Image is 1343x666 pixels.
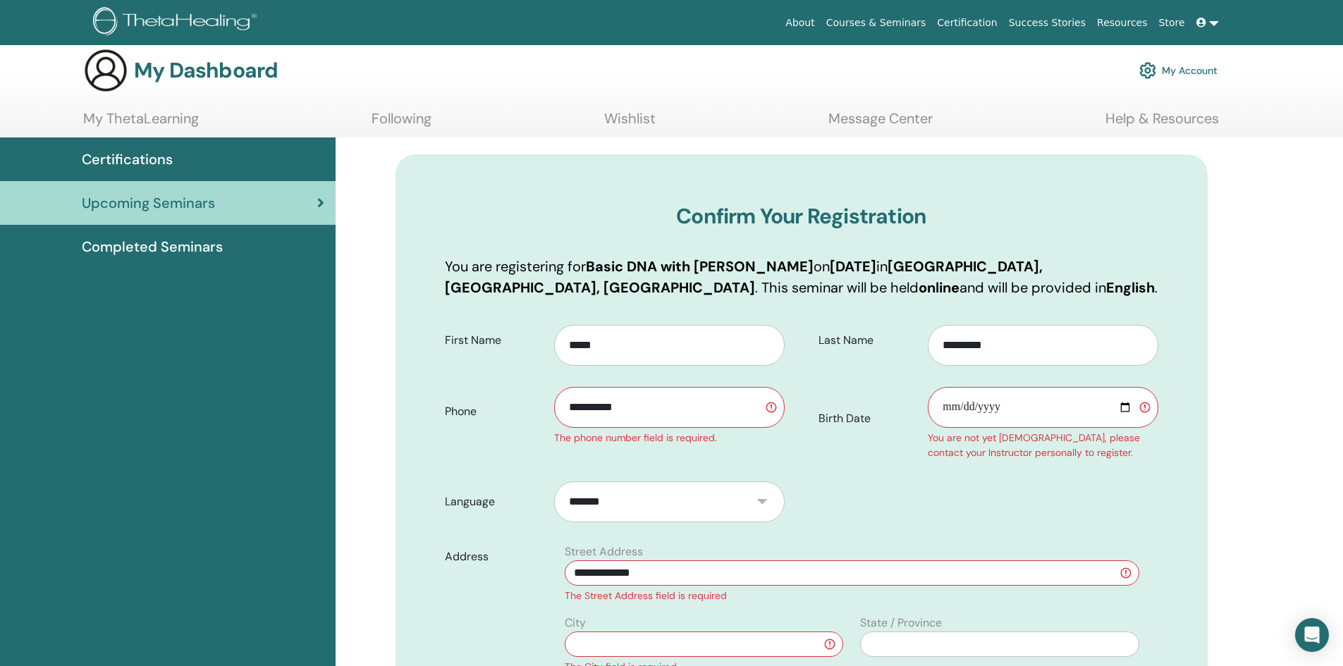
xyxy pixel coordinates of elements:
label: Last Name [808,327,928,354]
p: You are registering for on in . This seminar will be held and will be provided in . [445,256,1158,298]
a: Following [372,110,431,137]
b: [DATE] [830,257,876,276]
a: Certification [931,10,1002,36]
span: Certifications [82,149,173,170]
a: My ThetaLearning [83,110,199,137]
b: online [919,278,959,297]
label: Street Address [565,543,643,560]
span: Completed Seminars [82,236,223,257]
label: Language [434,488,555,515]
span: Upcoming Seminars [82,192,215,214]
a: Wishlist [604,110,656,137]
div: The phone number field is required. [554,431,784,445]
img: logo.png [93,7,262,39]
a: About [780,10,820,36]
b: English [1106,278,1155,297]
b: Basic DNA with [PERSON_NAME] [586,257,814,276]
label: Phone [434,398,555,425]
h3: Confirm Your Registration [445,204,1158,229]
a: Resources [1091,10,1153,36]
img: cog.svg [1139,58,1156,82]
label: Birth Date [808,405,928,432]
img: generic-user-icon.jpg [83,48,128,93]
a: Courses & Seminars [821,10,932,36]
label: Address [434,543,557,570]
label: City [565,615,586,631]
h3: My Dashboard [134,58,278,83]
a: My Account [1139,55,1218,86]
a: Help & Resources [1105,110,1219,137]
label: State / Province [860,615,942,631]
a: Success Stories [1003,10,1091,36]
div: You are not yet [DEMOGRAPHIC_DATA], please contact your Instructor personally to register. [928,431,1158,460]
div: Open Intercom Messenger [1295,618,1329,652]
a: Message Center [828,110,933,137]
div: The Street Address field is required [565,588,1139,603]
label: First Name [434,327,555,354]
a: Store [1153,10,1191,36]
